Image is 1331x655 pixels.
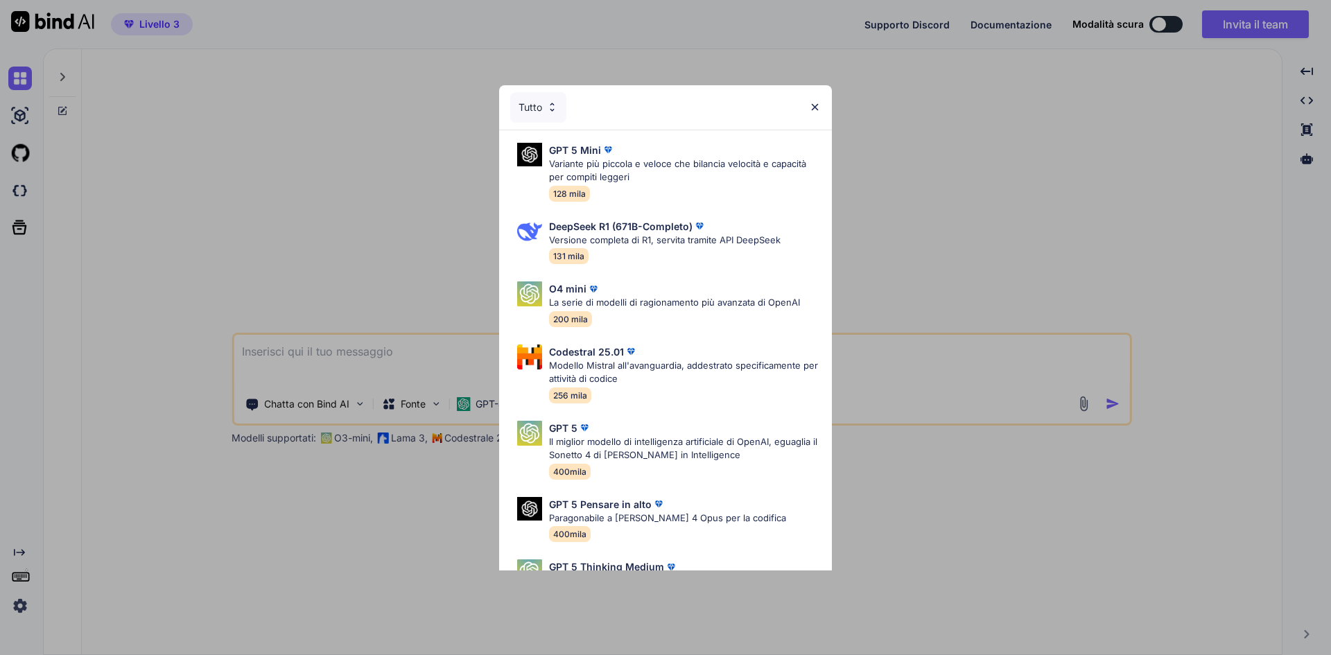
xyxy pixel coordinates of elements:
img: Scegli i modelli [517,344,542,369]
font: Il miglior modello di intelligenza artificiale di OpenAI, eguaglia il Sonetto 4 di [PERSON_NAME] ... [549,436,817,461]
font: 128 mila [553,189,586,199]
img: premio [693,219,706,233]
font: 131 mila [553,251,584,261]
font: O4 mini [549,283,586,295]
font: 200 mila [553,314,588,324]
img: premio [664,560,678,574]
img: premio [624,344,638,358]
img: premio [601,143,615,157]
img: Scegli i modelli [517,497,542,521]
img: premio [586,282,600,296]
font: 400mila [553,529,586,539]
font: GPT 5 Pensare in alto [549,498,652,510]
img: Scegli i modelli [517,219,542,244]
font: Codestral 25.01 [549,346,624,358]
img: Scegli i modelli [517,143,542,167]
img: Scegli i modelli [517,421,542,446]
font: Tutto [519,101,542,113]
img: Scegli i modelli [517,281,542,306]
font: 256 mila [553,390,587,401]
font: Paragonabile a [PERSON_NAME] 4 Opus per la codifica [549,512,786,523]
font: Variante più piccola e veloce che bilancia velocità e capacità per compiti leggeri [549,158,806,183]
font: DeepSeek R1 (671B-Completo) [549,220,693,232]
img: vicino [809,101,821,113]
font: GPT 5 Thinking Medium [549,561,664,573]
font: GPT 5 Mini [549,144,601,156]
img: premio [577,421,591,435]
img: premio [652,497,665,511]
font: GPT 5 [549,422,577,434]
font: Modello Mistral all'avanguardia, addestrato specificamente per attività di codice [549,360,818,385]
img: Scegli i modelli [546,101,558,113]
font: 400mila [553,466,586,477]
font: Versione completa di R1, servita tramite API DeepSeek [549,234,781,245]
font: La serie di modelli di ragionamento più avanzata di OpenAI [549,297,800,308]
img: Scegli i modelli [517,559,542,584]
